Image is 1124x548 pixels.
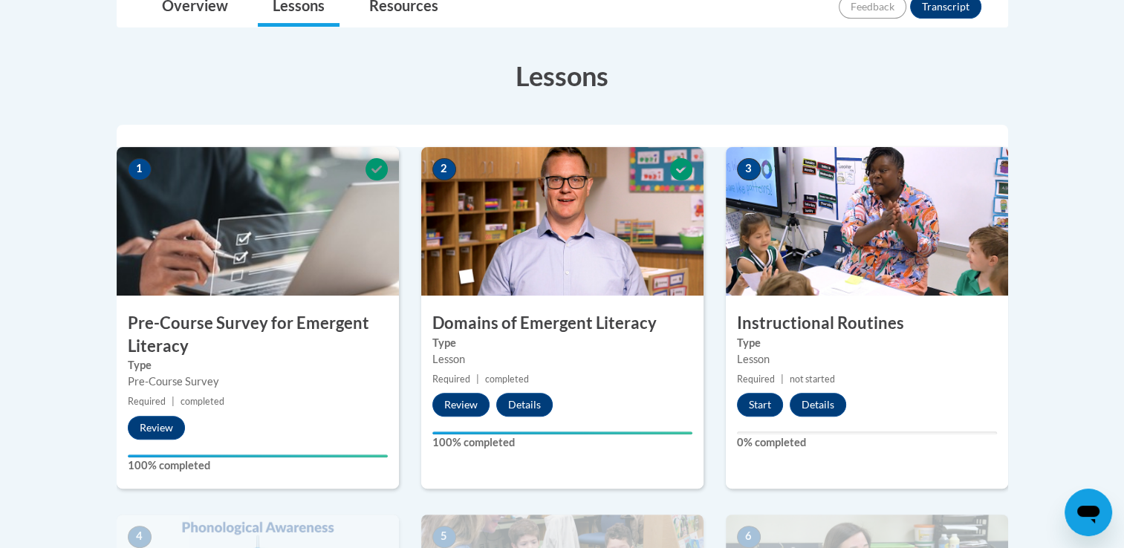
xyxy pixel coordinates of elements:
[432,158,456,180] span: 2
[117,147,399,296] img: Course Image
[737,374,775,385] span: Required
[128,357,388,374] label: Type
[421,147,704,296] img: Course Image
[726,147,1008,296] img: Course Image
[128,158,152,180] span: 1
[432,431,692,434] div: Your progress
[181,396,224,407] span: completed
[432,434,692,451] label: 100% completed
[432,393,490,417] button: Review
[172,396,175,407] span: |
[421,312,704,335] h3: Domains of Emergent Literacy
[432,351,692,368] div: Lesson
[737,434,997,451] label: 0% completed
[781,374,784,385] span: |
[737,526,761,548] span: 6
[432,526,456,548] span: 5
[737,335,997,351] label: Type
[128,416,185,440] button: Review
[1065,489,1112,536] iframe: Button to launch messaging window
[128,396,166,407] span: Required
[790,393,846,417] button: Details
[476,374,479,385] span: |
[117,57,1008,94] h3: Lessons
[128,457,388,474] label: 100% completed
[128,454,388,457] div: Your progress
[737,158,761,180] span: 3
[485,374,529,385] span: completed
[432,374,470,385] span: Required
[496,393,553,417] button: Details
[737,351,997,368] div: Lesson
[128,526,152,548] span: 4
[726,312,1008,335] h3: Instructional Routines
[128,374,388,390] div: Pre-Course Survey
[790,374,835,385] span: not started
[432,335,692,351] label: Type
[737,393,783,417] button: Start
[117,312,399,358] h3: Pre-Course Survey for Emergent Literacy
